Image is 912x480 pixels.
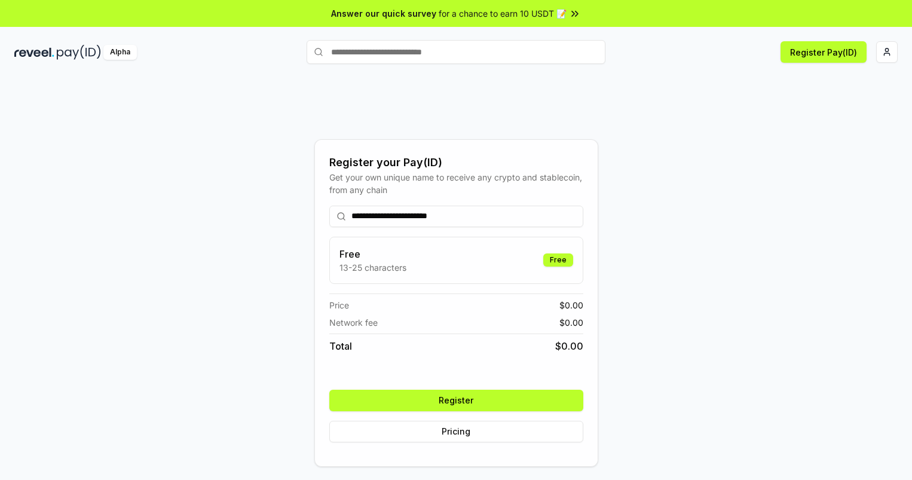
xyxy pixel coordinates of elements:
[543,253,573,267] div: Free
[339,261,406,274] p: 13-25 characters
[559,299,583,311] span: $ 0.00
[329,316,378,329] span: Network fee
[329,171,583,196] div: Get your own unique name to receive any crypto and stablecoin, from any chain
[103,45,137,60] div: Alpha
[57,45,101,60] img: pay_id
[331,7,436,20] span: Answer our quick survey
[329,299,349,311] span: Price
[329,339,352,353] span: Total
[439,7,567,20] span: for a chance to earn 10 USDT 📝
[329,154,583,171] div: Register your Pay(ID)
[559,316,583,329] span: $ 0.00
[14,45,54,60] img: reveel_dark
[329,390,583,411] button: Register
[781,41,867,63] button: Register Pay(ID)
[329,421,583,442] button: Pricing
[339,247,406,261] h3: Free
[555,339,583,353] span: $ 0.00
